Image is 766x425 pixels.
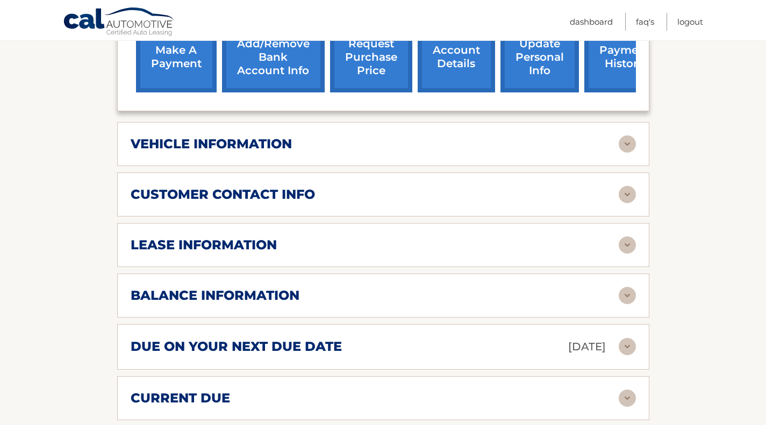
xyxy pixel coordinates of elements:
a: Add/Remove bank account info [222,22,325,92]
h2: customer contact info [131,186,315,203]
a: Logout [677,13,703,31]
h2: current due [131,390,230,406]
a: Dashboard [570,13,613,31]
a: request purchase price [330,22,412,92]
h2: balance information [131,287,299,304]
h2: due on your next due date [131,338,342,355]
a: account details [418,22,495,92]
h2: lease information [131,237,277,253]
img: accordion-rest.svg [619,390,636,407]
img: accordion-rest.svg [619,287,636,304]
img: accordion-rest.svg [619,338,636,355]
a: update personal info [500,22,579,92]
a: payment history [584,22,665,92]
a: FAQ's [636,13,654,31]
p: [DATE] [568,337,606,356]
img: accordion-rest.svg [619,186,636,203]
img: accordion-rest.svg [619,135,636,153]
a: Cal Automotive [63,7,176,38]
h2: vehicle information [131,136,292,152]
a: make a payment [136,22,217,92]
img: accordion-rest.svg [619,236,636,254]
